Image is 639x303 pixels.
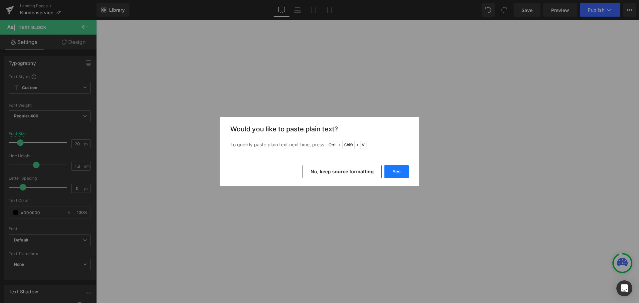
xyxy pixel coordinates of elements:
h3: Would you like to paste plain text? [230,125,409,133]
span: + [338,142,341,148]
span: Shift [342,141,355,149]
p: To quickly paste plain text next time, press [230,141,409,149]
button: Yes [384,165,409,178]
span: + [356,142,359,148]
button: No, keep source formatting [303,165,382,178]
div: Open Intercom Messenger [616,280,632,296]
span: Ctrl [327,141,337,149]
span: V [360,141,366,149]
